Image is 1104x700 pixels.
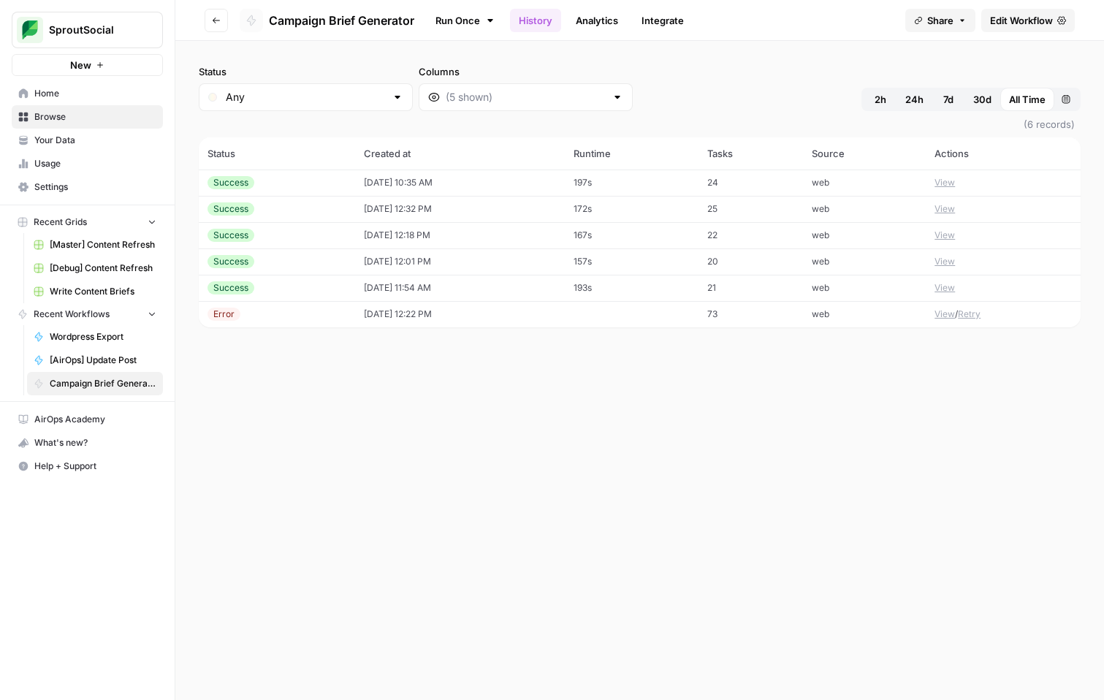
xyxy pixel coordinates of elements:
th: Created at [355,137,565,170]
span: [Master] Content Refresh [50,238,156,251]
th: Status [199,137,355,170]
td: 193s [565,275,698,301]
button: Recent Grids [12,211,163,233]
button: Workspace: SproutSocial [12,12,163,48]
button: 24h [896,88,932,111]
td: web [803,301,926,327]
button: View [934,202,955,216]
span: Recent Workflows [34,308,110,321]
button: View [934,308,955,321]
a: Run Once [426,8,504,33]
a: Wordpress Export [27,325,163,349]
a: [Master] Content Refresh [27,233,163,256]
td: 25 [698,196,804,222]
div: Success [208,281,254,294]
span: Campaign Brief Generator [269,12,414,29]
a: Edit Workflow [981,9,1075,32]
div: Success [208,176,254,189]
div: Success [208,229,254,242]
td: web [803,196,926,222]
span: (6 records) [199,111,1081,137]
span: New [70,58,91,72]
th: Actions [926,137,1081,170]
span: Edit Workflow [990,13,1053,28]
button: View [934,176,955,189]
div: Error [208,308,240,321]
td: 172s [565,196,698,222]
div: Success [208,255,254,268]
label: Status [199,64,413,79]
span: Your Data [34,134,156,147]
td: web [803,222,926,248]
button: View [934,255,955,268]
button: View [934,229,955,242]
button: Retry [958,308,981,321]
a: Settings [12,175,163,199]
td: 20 [698,248,804,275]
span: AirOps Academy [34,413,156,426]
span: Settings [34,180,156,194]
th: Source [803,137,926,170]
span: Campaign Brief Generator [50,377,156,390]
a: Campaign Brief Generator [240,9,414,32]
td: [DATE] 12:32 PM [355,196,565,222]
button: Recent Workflows [12,303,163,325]
button: 2h [864,88,896,111]
span: 24h [905,92,924,107]
a: Usage [12,152,163,175]
td: [DATE] 12:22 PM [355,301,565,327]
a: Write Content Briefs [27,280,163,303]
a: [AirOps] Update Post [27,349,163,372]
span: Write Content Briefs [50,285,156,298]
a: Analytics [567,9,627,32]
th: Tasks [698,137,804,170]
span: 30d [973,92,991,107]
td: 167s [565,222,698,248]
span: 7d [943,92,953,107]
span: SproutSocial [49,23,137,37]
a: Campaign Brief Generator [27,372,163,395]
td: [DATE] 12:01 PM [355,248,565,275]
td: [DATE] 12:18 PM [355,222,565,248]
a: Integrate [633,9,693,32]
td: web [803,275,926,301]
button: Help + Support [12,454,163,478]
a: History [510,9,561,32]
button: Share [905,9,975,32]
span: 2h [875,92,886,107]
span: [AirOps] Update Post [50,354,156,367]
span: Usage [34,157,156,170]
input: (5 shown) [446,90,606,104]
span: All Time [1009,92,1046,107]
a: Your Data [12,129,163,152]
span: Recent Grids [34,216,87,229]
td: / [926,301,1081,327]
button: View [934,281,955,294]
td: 22 [698,222,804,248]
div: Success [208,202,254,216]
a: Home [12,82,163,105]
span: Browse [34,110,156,123]
span: Wordpress Export [50,330,156,343]
td: web [803,248,926,275]
input: Any [226,90,386,104]
a: [Debug] Content Refresh [27,256,163,280]
div: What's new? [12,432,162,454]
th: Runtime [565,137,698,170]
span: Home [34,87,156,100]
td: web [803,170,926,196]
img: SproutSocial Logo [17,17,43,43]
td: 157s [565,248,698,275]
td: 21 [698,275,804,301]
td: 197s [565,170,698,196]
a: AirOps Academy [12,408,163,431]
td: [DATE] 10:35 AM [355,170,565,196]
td: 73 [698,301,804,327]
label: Columns [419,64,633,79]
span: Share [927,13,953,28]
button: 30d [964,88,1000,111]
button: What's new? [12,431,163,454]
td: [DATE] 11:54 AM [355,275,565,301]
button: New [12,54,163,76]
button: 7d [932,88,964,111]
